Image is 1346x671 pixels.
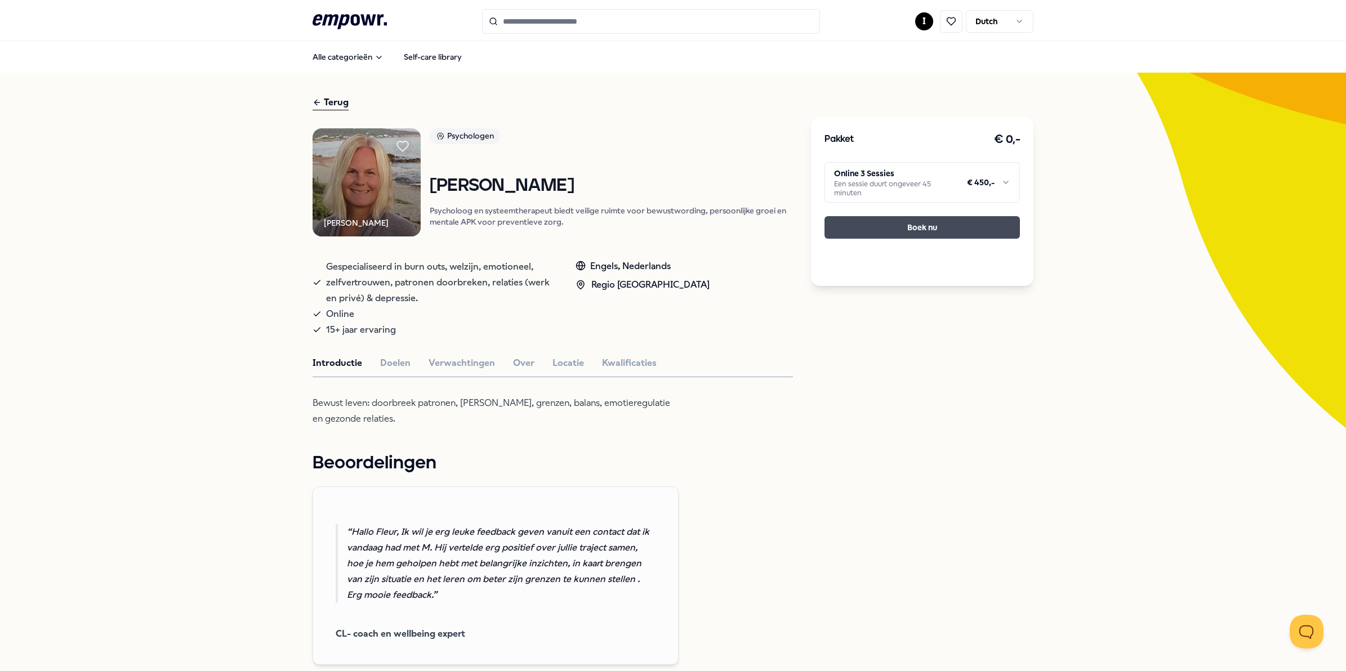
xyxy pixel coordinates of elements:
[313,128,421,236] img: Product Image
[313,395,679,427] p: Bewust leven: doorbreek patronen, [PERSON_NAME], grenzen, balans, emotieregulatie en gezonde rela...
[824,216,1020,239] button: Boek nu
[430,128,500,144] div: Psychologen
[347,524,656,603] p: Hallo Fleur, Ik wil je erg leuke feedback geven vanuit een contact dat ik vandaag had met M. Hij ...
[304,46,393,68] button: Alle categorieën
[552,356,584,370] button: Locatie
[602,356,657,370] button: Kwalificaties
[313,95,349,110] div: Terug
[304,46,471,68] nav: Main
[326,259,553,306] span: Gespecialiseerd in burn outs, welzijn, emotioneel, zelfvertrouwen, patronen doorbreken, relaties ...
[576,259,710,274] div: Engels, Nederlands
[430,205,793,227] p: Psycholoog en systeemtherapeut biedt veilige ruimte voor bewustwording, persoonlijke groei en men...
[395,46,471,68] a: Self-care library
[326,306,354,322] span: Online
[430,176,793,196] h1: [PERSON_NAME]
[324,217,389,229] div: [PERSON_NAME]
[429,356,495,370] button: Verwachtingen
[1290,615,1323,648] iframe: Help Scout Beacon - Open
[380,356,411,370] button: Doelen
[824,132,854,147] h3: Pakket
[482,9,820,34] input: Search for products, categories or subcategories
[513,356,534,370] button: Over
[915,12,933,30] button: I
[336,626,656,642] span: CL- coach en wellbeing expert
[313,356,362,370] button: Introductie
[576,278,710,292] div: Regio [GEOGRAPHIC_DATA]
[994,131,1020,149] h3: € 0,-
[326,322,396,338] span: 15+ jaar ervaring
[313,449,793,477] h1: Beoordelingen
[430,128,793,148] a: Psychologen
